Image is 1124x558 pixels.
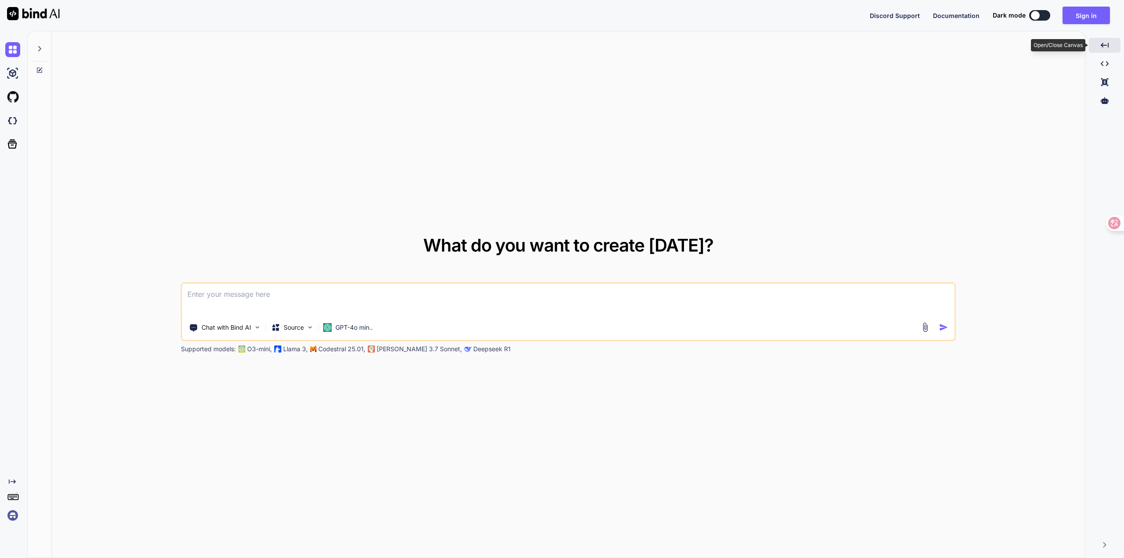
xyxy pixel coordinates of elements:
span: What do you want to create [DATE]? [423,234,713,256]
img: signin [5,508,20,523]
p: Deepseek R1 [473,345,511,353]
img: Mistral-AI [310,346,317,352]
img: Pick Tools [254,324,261,331]
img: githubLight [5,90,20,104]
img: Llama2 [274,346,281,353]
span: Dark mode [993,11,1026,20]
div: Open/Close Canvas [1031,39,1085,51]
button: Sign in [1063,7,1110,24]
img: attachment [920,322,930,332]
p: Source [284,323,304,332]
img: GPT-4 [238,346,245,353]
span: Documentation [933,12,980,19]
button: Documentation [933,11,980,20]
p: [PERSON_NAME] 3.7 Sonnet, [377,345,462,353]
p: GPT-4o min.. [335,323,373,332]
img: chat [5,42,20,57]
p: Chat with Bind AI [202,323,251,332]
img: Bind AI [7,7,60,20]
img: icon [939,323,948,332]
img: claude [465,346,472,353]
p: Supported models: [181,345,236,353]
img: claude [368,346,375,353]
img: darkCloudIdeIcon [5,113,20,128]
span: Discord Support [870,12,920,19]
img: Pick Models [306,324,314,331]
button: Discord Support [870,11,920,20]
img: GPT-4o mini [323,323,332,332]
img: ai-studio [5,66,20,81]
p: O3-mini, [247,345,272,353]
p: Codestral 25.01, [318,345,365,353]
p: Llama 3, [283,345,308,353]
